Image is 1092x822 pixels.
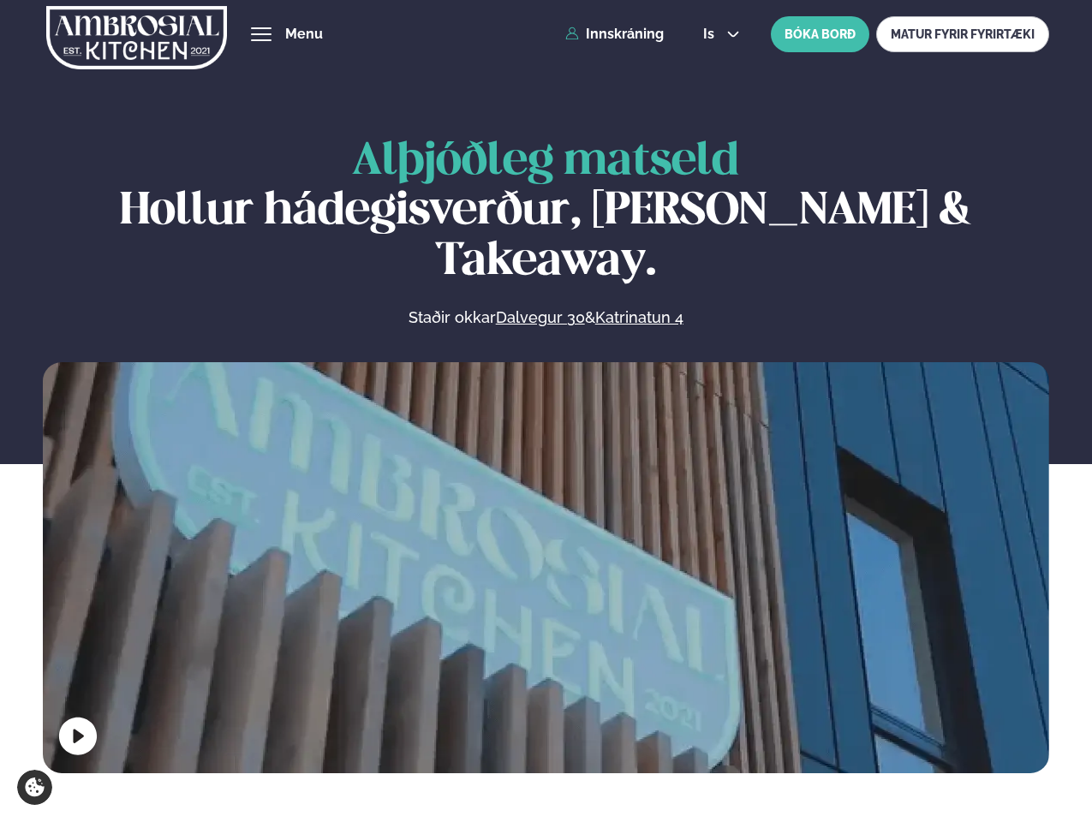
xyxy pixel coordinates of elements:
[222,307,869,328] p: Staðir okkar &
[565,27,664,42] a: Innskráning
[352,140,739,183] span: Alþjóðleg matseld
[496,307,585,328] a: Dalvegur 30
[703,27,719,41] span: is
[876,16,1049,52] a: MATUR FYRIR FYRIRTÆKI
[689,27,754,41] button: is
[43,137,1049,287] h1: Hollur hádegisverður, [PERSON_NAME] & Takeaway.
[771,16,869,52] button: BÓKA BORÐ
[17,770,52,805] a: Cookie settings
[595,307,683,328] a: Katrinatun 4
[46,3,227,73] img: logo
[251,24,272,45] button: hamburger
